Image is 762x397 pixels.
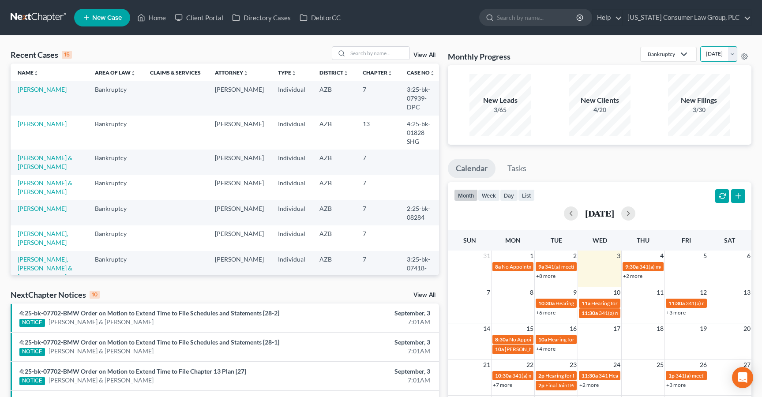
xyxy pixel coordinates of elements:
[88,81,143,115] td: Bankruptcy
[11,289,100,300] div: NextChapter Notices
[448,51,511,62] h3: Monthly Progress
[699,323,708,334] span: 19
[599,372,668,379] span: 341 Hearing for Copic, Milosh
[299,338,430,347] div: September, 3
[88,175,143,200] td: Bankruptcy
[363,69,393,76] a: Chapterunfold_more
[299,318,430,326] div: 7:01AM
[579,382,599,388] a: +2 more
[208,175,271,200] td: [PERSON_NAME]
[493,382,512,388] a: +7 more
[19,377,45,385] div: NOTICE
[88,200,143,225] td: Bankruptcy
[505,346,593,352] span: [PERSON_NAME] Arbitration Hearing
[593,10,622,26] a: Help
[88,225,143,251] td: Bankruptcy
[19,367,246,375] a: 4:25-bk-07702-BMW Order on Motion to Extend Time to File Chapter 13 Plan [27]
[668,372,675,379] span: 1p
[526,323,534,334] span: 15
[19,319,45,327] div: NOTICE
[448,159,495,178] a: Calendar
[133,10,170,26] a: Home
[591,300,755,307] span: Hearing for [PERSON_NAME], Liquidating Trustee v. CGP Holdings, LLC
[400,251,442,285] td: 3:25-bk-07418-DPC
[495,263,501,270] span: 8a
[271,200,312,225] td: Individual
[623,273,642,279] a: +2 more
[312,150,356,175] td: AZB
[208,81,271,115] td: [PERSON_NAME]
[699,287,708,298] span: 12
[295,10,345,26] a: DebtorCC
[639,263,724,270] span: 341(a) meeting for [PERSON_NAME]
[18,255,72,281] a: [PERSON_NAME], [PERSON_NAME] & [PERSON_NAME]
[699,360,708,370] span: 26
[512,372,597,379] span: 341(a) meeting for [PERSON_NAME]
[666,309,686,316] a: +3 more
[518,189,535,201] button: list
[623,10,751,26] a: [US_STATE] Consumer Law Group, PLC
[572,287,578,298] span: 9
[348,47,409,60] input: Search by name...
[656,360,664,370] span: 25
[625,263,638,270] span: 9:30a
[612,323,621,334] span: 17
[49,318,154,326] a: [PERSON_NAME] & [PERSON_NAME]
[668,105,730,114] div: 3/30
[400,81,442,115] td: 3:25-bk-07939-DPC
[582,300,590,307] span: 11a
[538,336,547,343] span: 10a
[143,64,208,81] th: Claims & Services
[356,150,400,175] td: 7
[569,105,631,114] div: 4/20
[536,309,556,316] a: +6 more
[463,236,476,244] span: Sun
[88,116,143,150] td: Bankruptcy
[743,360,751,370] span: 27
[497,9,578,26] input: Search by name...
[478,189,500,201] button: week
[702,251,708,261] span: 5
[170,10,228,26] a: Client Portal
[556,300,690,307] span: Hearing for [PERSON_NAME] et [PERSON_NAME] Kouffie
[486,287,491,298] span: 7
[299,367,430,376] div: September, 3
[500,189,518,201] button: day
[62,51,72,59] div: 15
[526,360,534,370] span: 22
[659,251,664,261] span: 4
[637,236,649,244] span: Thu
[612,287,621,298] span: 10
[569,95,631,105] div: New Clients
[616,251,621,261] span: 3
[356,200,400,225] td: 7
[538,372,544,379] span: 2p
[548,336,617,343] span: Hearing for [PERSON_NAME]
[18,120,67,127] a: [PERSON_NAME]
[668,300,685,307] span: 11:30a
[746,251,751,261] span: 6
[666,382,686,388] a: +3 more
[569,323,578,334] span: 16
[208,251,271,285] td: [PERSON_NAME]
[18,154,72,170] a: [PERSON_NAME] & [PERSON_NAME]
[319,69,349,76] a: Districtunfold_more
[529,251,534,261] span: 1
[656,323,664,334] span: 18
[291,71,297,76] i: unfold_more
[356,175,400,200] td: 7
[538,263,544,270] span: 9a
[312,225,356,251] td: AZB
[743,323,751,334] span: 20
[271,150,312,175] td: Individual
[312,116,356,150] td: AZB
[495,336,508,343] span: 8:30a
[724,236,735,244] span: Sat
[482,251,491,261] span: 31
[743,287,751,298] span: 13
[582,310,598,316] span: 11:30a
[343,71,349,76] i: unfold_more
[11,49,72,60] div: Recent Cases
[278,69,297,76] a: Typeunfold_more
[18,86,67,93] a: [PERSON_NAME]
